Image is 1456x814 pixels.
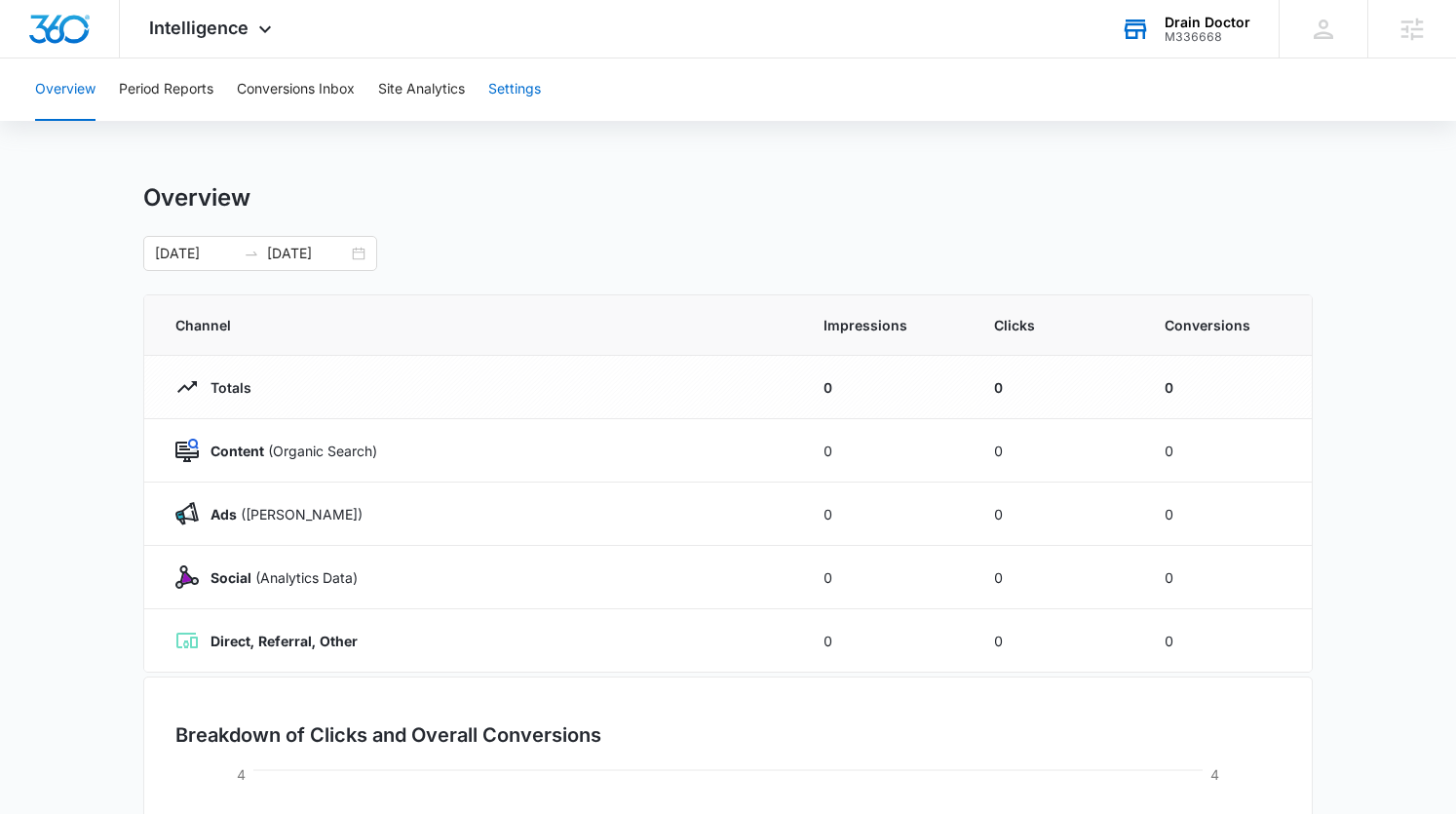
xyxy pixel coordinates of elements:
[800,483,971,546] td: 0
[244,246,259,261] span: to
[215,115,328,128] div: Keywords by Traffic
[237,58,355,121] button: Conversions Inbox
[155,243,236,264] input: Start date
[237,766,246,783] tspan: 4
[51,51,214,66] div: Domain: [DOMAIN_NAME]
[1165,30,1250,44] div: account id
[800,546,971,609] td: 0
[175,565,199,589] img: Social
[244,246,259,261] span: swap-right
[1210,766,1219,783] tspan: 4
[175,315,777,335] span: Channel
[35,58,96,121] button: Overview
[199,567,358,588] p: (Analytics Data)
[53,113,68,129] img: tab_domain_overview_orange.svg
[971,356,1141,419] td: 0
[31,51,47,66] img: website_grey.svg
[1165,15,1250,30] div: account name
[199,377,251,398] p: Totals
[74,115,174,128] div: Domain Overview
[971,483,1141,546] td: 0
[143,183,250,213] h1: Overview
[149,18,249,38] span: Intelligence
[971,419,1141,483] td: 0
[488,58,541,121] button: Settings
[175,439,199,462] img: Content
[175,720,601,750] h3: Breakdown of Clicks and Overall Conversions
[994,315,1118,335] span: Clicks
[1141,483,1312,546] td: 0
[211,569,251,586] strong: Social
[971,609,1141,673] td: 0
[1141,609,1312,673] td: 0
[31,31,47,47] img: logo_orange.svg
[1165,315,1281,335] span: Conversions
[194,113,210,129] img: tab_keywords_by_traffic_grey.svg
[267,243,348,264] input: End date
[175,502,199,525] img: Ads
[800,356,971,419] td: 0
[800,419,971,483] td: 0
[211,506,237,523] strong: Ads
[1141,419,1312,483] td: 0
[55,31,96,47] div: v 4.0.25
[199,504,363,524] p: ([PERSON_NAME])
[971,546,1141,609] td: 0
[211,633,358,649] strong: Direct, Referral, Other
[378,58,465,121] button: Site Analytics
[800,609,971,673] td: 0
[199,441,377,461] p: (Organic Search)
[211,443,264,459] strong: Content
[824,315,947,335] span: Impressions
[1141,356,1312,419] td: 0
[1141,546,1312,609] td: 0
[119,58,213,121] button: Period Reports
